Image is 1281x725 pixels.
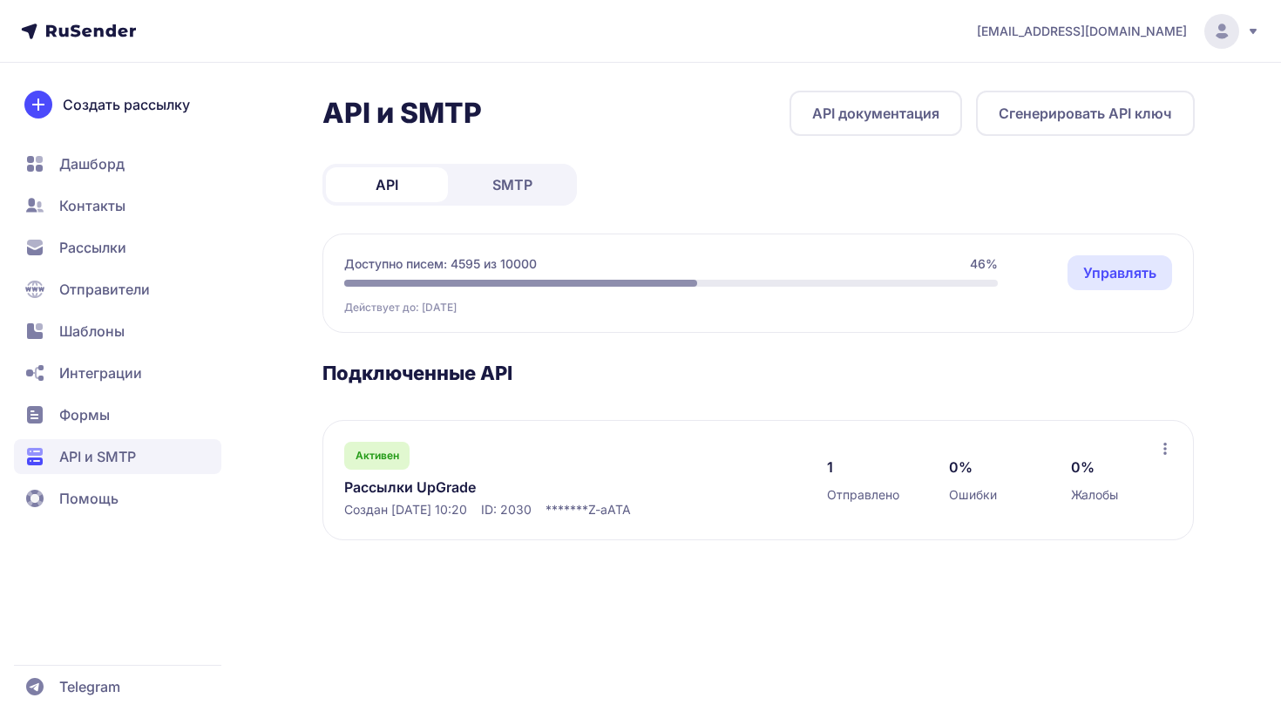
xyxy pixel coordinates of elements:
[977,23,1187,40] span: [EMAIL_ADDRESS][DOMAIN_NAME]
[59,676,120,697] span: Telegram
[1071,457,1095,478] span: 0%
[63,94,190,115] span: Создать рассылку
[827,486,899,504] span: Отправлено
[322,96,482,131] h2: API и SMTP
[59,153,125,174] span: Дашборд
[322,361,1195,385] h3: Подключенные API
[59,362,142,383] span: Интеграции
[59,488,119,509] span: Помощь
[344,501,467,518] span: Создан [DATE] 10:20
[14,669,221,704] a: Telegram
[344,301,457,315] span: Действует до: [DATE]
[1067,255,1172,290] a: Управлять
[949,457,973,478] span: 0%
[376,174,398,195] span: API
[59,237,126,258] span: Рассылки
[481,501,532,518] span: ID: 2030
[970,255,998,273] span: 46%
[59,321,125,342] span: Шаблоны
[344,255,537,273] span: Доступно писем: 4595 из 10000
[59,404,110,425] span: Формы
[976,91,1195,136] button: Сгенерировать API ключ
[1071,486,1118,504] span: Жалобы
[451,167,573,202] a: SMTP
[59,279,150,300] span: Отправители
[492,174,532,195] span: SMTP
[827,457,833,478] span: 1
[949,486,997,504] span: Ошибки
[356,449,399,463] span: Активен
[59,195,125,216] span: Контакты
[59,446,136,467] span: API и SMTP
[326,167,448,202] a: API
[344,477,701,498] a: Рассылки UpGrade
[588,501,631,518] span: Z-aATA
[790,91,962,136] a: API документация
